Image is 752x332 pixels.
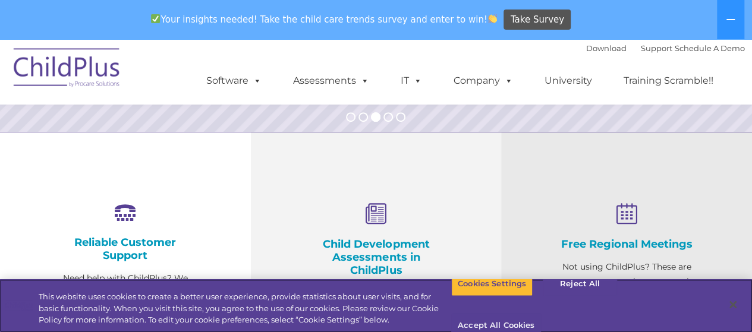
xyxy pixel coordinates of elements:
[641,43,672,53] a: Support
[586,43,627,53] a: Download
[504,10,571,30] a: Take Survey
[281,69,381,93] a: Assessments
[8,40,127,99] img: ChildPlus by Procare Solutions
[451,271,533,296] button: Cookies Settings
[442,69,525,93] a: Company
[59,236,191,262] h4: Reliable Customer Support
[310,238,442,277] h4: Child Development Assessments in ChildPlus
[389,69,434,93] a: IT
[151,14,160,23] img: ✅
[165,127,216,136] span: Phone number
[511,10,564,30] span: Take Survey
[165,78,202,87] span: Last name
[533,69,604,93] a: University
[561,238,693,251] h4: Free Regional Meetings
[543,271,617,296] button: Reject All
[194,69,273,93] a: Software
[586,43,745,53] font: |
[612,69,725,93] a: Training Scramble!!
[720,292,746,318] button: Close
[488,14,497,23] img: 👏
[146,8,502,31] span: Your insights needed! Take the child care trends survey and enter to win!
[39,291,451,326] div: This website uses cookies to create a better user experience, provide statistics about user visit...
[675,43,745,53] a: Schedule A Demo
